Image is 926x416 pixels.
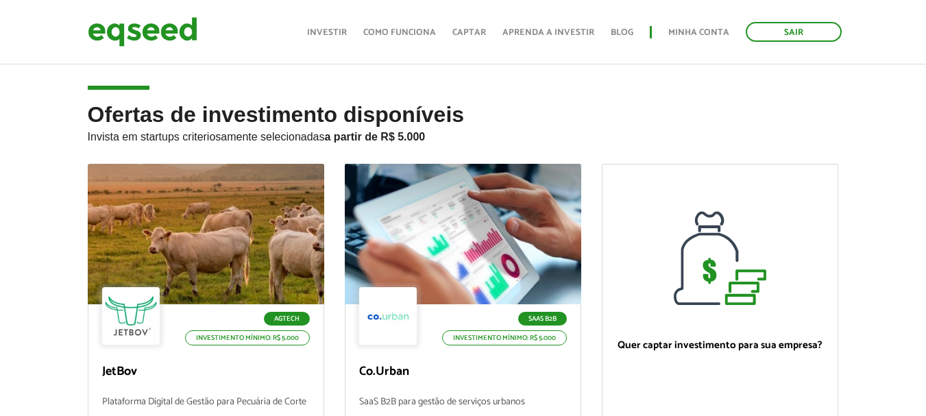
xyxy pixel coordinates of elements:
[452,28,486,37] a: Captar
[307,28,347,37] a: Investir
[264,312,310,326] p: Agtech
[359,365,567,380] p: Co.Urban
[518,312,567,326] p: SaaS B2B
[746,22,842,42] a: Sair
[616,339,824,352] p: Quer captar investimento para sua empresa?
[502,28,594,37] a: Aprenda a investir
[88,14,197,50] img: EqSeed
[88,127,839,143] p: Invista em startups criteriosamente selecionadas
[442,330,567,345] p: Investimento mínimo: R$ 5.000
[185,330,310,345] p: Investimento mínimo: R$ 5.000
[611,28,633,37] a: Blog
[668,28,729,37] a: Minha conta
[325,131,426,143] strong: a partir de R$ 5.000
[363,28,436,37] a: Como funciona
[102,365,310,380] p: JetBov
[88,103,839,164] h2: Ofertas de investimento disponíveis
